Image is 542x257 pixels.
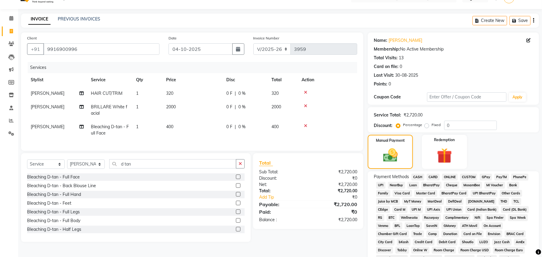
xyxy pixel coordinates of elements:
label: Date [169,36,177,41]
span: 0 % [238,104,246,110]
div: ₹0 [317,194,362,200]
span: | [235,90,236,97]
span: TCL [512,198,521,205]
div: Membership: [374,46,400,52]
span: 0 F [226,124,232,130]
th: Qty [132,73,163,87]
th: Disc [223,73,268,87]
label: Invoice Number [253,36,280,41]
span: Wellnessta [399,214,420,221]
span: City Card [376,239,395,246]
div: Bleaching D-tan - Feet [27,200,71,206]
span: Complimentary [443,214,470,221]
div: Discount: [374,122,392,129]
span: UPI Union [444,206,463,213]
div: Last Visit: [374,72,394,79]
span: [DOMAIN_NAME] [466,198,496,205]
span: 1 [136,104,138,110]
span: BFL [393,222,402,229]
span: Spa Week [508,214,528,221]
div: 13 [399,55,404,61]
a: PREVIOUS INVOICES [58,16,100,22]
div: Card on file: [374,63,398,70]
label: Fixed [432,122,441,128]
a: Add Tip [255,194,317,200]
span: Venmo [376,222,390,229]
span: Bank [507,182,519,189]
span: 0 F [226,104,232,110]
div: ₹0 [308,208,362,215]
span: CEdge [376,206,390,213]
span: Cheque [444,182,459,189]
a: [PERSON_NAME] [389,37,422,44]
span: | [235,124,236,130]
span: 1 [136,124,138,129]
span: 0 F [226,90,232,97]
span: ATH Movil [460,222,479,229]
div: Service Total: [374,112,401,118]
span: Master Card [414,190,437,197]
div: Balance : [255,217,308,223]
span: Card (DL Bank) [501,206,529,213]
div: Name: [374,37,387,44]
span: [PERSON_NAME] [31,91,64,96]
th: Stylist [27,73,87,87]
span: MyT Money [402,198,423,205]
div: Coupon Code [374,94,427,100]
span: Discover [376,247,393,254]
div: Bleaching D-tan - Full Face [27,174,80,180]
div: ₹2,720.00 [308,188,362,194]
span: LUZO [478,239,490,246]
th: Action [298,73,357,87]
div: 0 [400,63,402,70]
span: CUSTOM [460,174,478,181]
span: BRAC Card [505,231,526,237]
span: BTC [387,214,397,221]
div: Paid: [255,208,308,215]
div: No Active Membership [374,46,533,52]
span: Family [376,190,390,197]
span: Envision [486,231,502,237]
div: 30-08-2025 [395,72,418,79]
span: BharatPay [421,182,442,189]
span: | [235,104,236,110]
th: Total [268,73,298,87]
span: MariDeal [426,198,444,205]
span: RS [376,214,384,221]
label: Client [27,36,37,41]
div: Bleaching D-tan - Back Blouse Line [27,183,96,189]
div: Total Visits: [374,55,398,61]
span: LoanTap [405,222,422,229]
span: GMoney [441,222,458,229]
span: Tabby [395,247,409,254]
span: Trade [411,231,424,237]
span: Other Cards [500,190,522,197]
span: Card on File [461,231,484,237]
th: Price [163,73,223,87]
div: ₹2,720.00 [308,217,362,223]
span: THD [499,198,509,205]
span: 400 [166,124,173,129]
span: MosamBee [462,182,482,189]
span: DefiDeal [446,198,464,205]
span: UPI BharatPay [471,190,497,197]
div: Bleaching D-tan - Full Body [27,218,80,224]
label: Percentage [403,122,422,128]
span: Payment Methods [374,174,409,180]
span: UPI Axis [425,206,442,213]
span: HAIR CUT/TRIM [91,91,122,96]
span: 320 [271,91,279,96]
span: PhonePe [511,174,528,181]
span: BharatPay Card [440,190,469,197]
span: Comp [426,231,439,237]
span: Spa Finder [485,214,506,221]
span: MI Voucher [485,182,505,189]
div: Total: [255,188,308,194]
span: Chamber Gift Card [376,231,409,237]
div: ₹2,720.00 [308,181,362,188]
span: On Account [482,222,503,229]
span: 2000 [166,104,176,110]
span: [PERSON_NAME] [31,124,64,129]
span: NearBuy [388,182,405,189]
div: ₹2,720.00 [308,201,362,208]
